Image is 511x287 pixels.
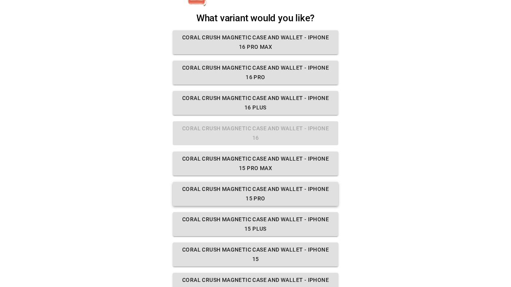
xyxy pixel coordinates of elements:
[173,152,338,176] button: Coral Crush Magnetic Case and Wallet - iPhone 15 Pro Max
[173,212,338,236] button: Coral Crush Magnetic Case and Wallet - iPhone 15 Plus
[173,30,338,54] button: Coral Crush Magnetic Case and Wallet - iPhone 16 Pro Max
[173,61,338,85] button: Coral Crush Magnetic Case and Wallet - iPhone 16 Pro
[173,91,338,115] button: Coral Crush Magnetic Case and Wallet - iPhone 16 Plus
[173,13,338,24] h2: What variant would you like?
[173,182,338,206] button: Coral Crush Magnetic Case and Wallet - iPhone 15 Pro
[173,243,338,267] button: Coral Crush Magnetic Case and Wallet - iPhone 15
